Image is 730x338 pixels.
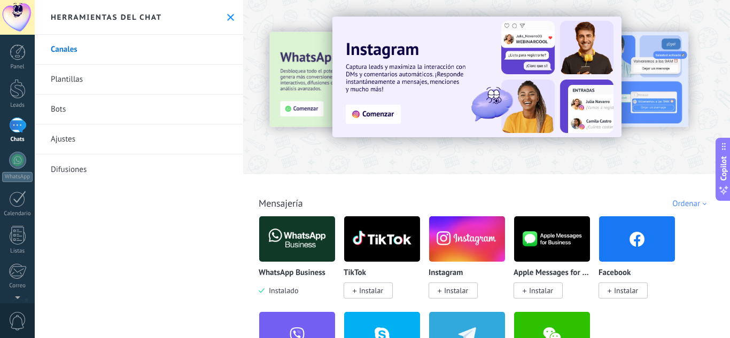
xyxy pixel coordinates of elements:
[614,286,638,295] span: Instalar
[2,64,33,70] div: Panel
[259,269,325,278] p: WhatsApp Business
[2,102,33,109] div: Leads
[444,286,468,295] span: Instalar
[344,269,366,278] p: TikTok
[2,136,33,143] div: Chats
[35,95,243,124] a: Bots
[599,213,675,265] img: facebook.png
[344,216,429,311] div: TikTok
[344,213,420,265] img: logo_main.png
[2,282,33,289] div: Correo
[259,213,335,265] img: logo_main.png
[599,216,684,311] div: Facebook
[599,269,631,278] p: Facebook
[51,12,162,22] h2: Herramientas del chat
[514,216,599,311] div: Apple Messages for Business
[429,213,505,265] img: instagram.png
[35,124,243,154] a: Ajustes
[672,199,710,209] div: Ordenar
[359,286,383,295] span: Instalar
[259,216,344,311] div: WhatsApp Business
[35,154,243,184] a: Difusiones
[332,17,622,137] img: Slide 1
[718,156,729,180] span: Copilot
[265,286,298,295] span: Instalado
[529,286,553,295] span: Instalar
[2,210,33,217] div: Calendario
[514,269,591,278] p: Apple Messages for Business
[514,213,590,265] img: logo_main.png
[35,35,243,65] a: Canales
[2,248,33,255] div: Listas
[2,172,33,182] div: WhatsApp
[429,269,463,278] p: Instagram
[35,65,243,95] a: Plantillas
[429,216,514,311] div: Instagram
